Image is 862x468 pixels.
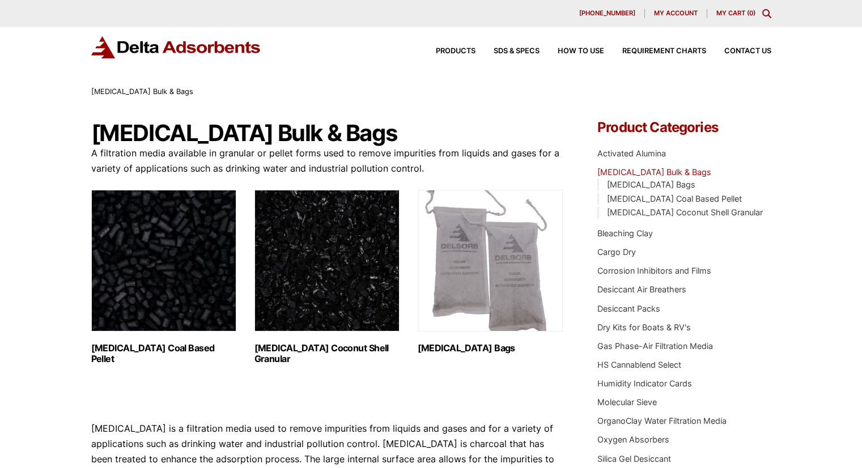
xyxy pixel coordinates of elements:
h2: [MEDICAL_DATA] Coal Based Pellet [91,343,236,364]
span: My account [654,10,698,16]
span: Products [436,48,475,55]
a: Corrosion Inhibitors and Films [597,266,711,275]
h2: [MEDICAL_DATA] Coconut Shell Granular [254,343,400,364]
a: Gas Phase-Air Filtration Media [597,341,713,351]
a: Bleaching Clay [597,228,653,238]
img: Activated Carbon Coal Based Pellet [91,190,236,331]
span: 0 [749,9,753,17]
a: Contact Us [706,48,771,55]
a: Desiccant Packs [597,304,660,313]
a: Oxygen Absorbers [597,435,669,444]
a: [MEDICAL_DATA] Coal Based Pellet [607,194,742,203]
a: [PHONE_NUMBER] [570,9,645,18]
h1: [MEDICAL_DATA] Bulk & Bags [91,121,564,146]
a: SDS & SPECS [475,48,540,55]
a: Silica Gel Desiccant [597,454,671,463]
p: A filtration media available in granular or pellet forms used to remove impurities from liquids a... [91,146,564,176]
a: Desiccant Air Breathers [597,284,686,294]
a: Molecular Sieve [597,397,657,407]
a: Products [418,48,475,55]
a: How to Use [540,48,604,55]
span: [MEDICAL_DATA] Bulk & Bags [91,87,193,96]
span: Contact Us [724,48,771,55]
a: [MEDICAL_DATA] Bulk & Bags [597,167,711,177]
img: Activated Carbon Bags [418,190,563,331]
a: OrganoClay Water Filtration Media [597,416,727,426]
h4: Product Categories [597,121,771,134]
span: [PHONE_NUMBER] [579,10,635,16]
img: Activated Carbon Coconut Shell Granular [254,190,400,331]
a: Dry Kits for Boats & RV's [597,322,691,332]
a: Requirement Charts [604,48,706,55]
span: How to Use [558,48,604,55]
a: Visit product category Activated Carbon Coconut Shell Granular [254,190,400,364]
a: Activated Alumina [597,148,666,158]
span: SDS & SPECS [494,48,540,55]
a: [MEDICAL_DATA] Bags [607,180,695,189]
img: Delta Adsorbents [91,36,261,58]
a: My account [645,9,707,18]
span: Requirement Charts [622,48,706,55]
a: Visit product category Activated Carbon Bags [418,190,563,354]
a: Cargo Dry [597,247,636,257]
a: My Cart (0) [716,9,755,17]
a: Visit product category Activated Carbon Coal Based Pellet [91,190,236,364]
div: Toggle Modal Content [762,9,771,18]
a: HS Cannablend Select [597,360,681,369]
a: Humidity Indicator Cards [597,378,692,388]
h2: [MEDICAL_DATA] Bags [418,343,563,354]
a: [MEDICAL_DATA] Coconut Shell Granular [607,207,763,217]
